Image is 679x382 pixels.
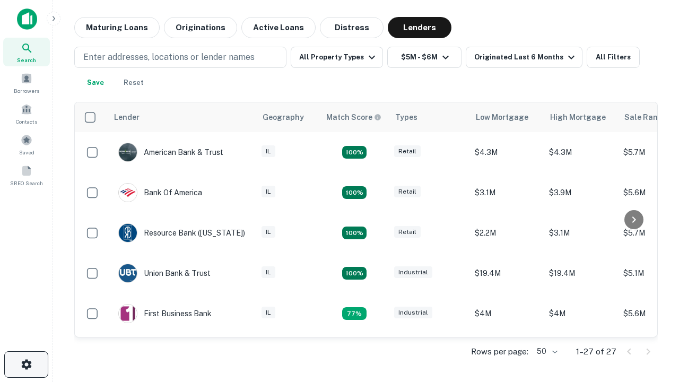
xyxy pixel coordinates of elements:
button: $5M - $6M [387,47,462,68]
div: IL [262,307,275,319]
p: Rows per page: [471,345,528,358]
button: Save your search to get updates of matches that match your search criteria. [79,72,112,93]
div: Types [395,111,417,124]
p: 1–27 of 27 [576,345,616,358]
td: $4.3M [544,132,618,172]
th: Types [389,102,469,132]
img: picture [119,184,137,202]
p: Enter addresses, locations or lender names [83,51,255,64]
td: $2.2M [469,213,544,253]
td: $19.4M [544,253,618,293]
button: All Property Types [291,47,383,68]
img: picture [119,224,137,242]
td: $4.2M [544,334,618,374]
a: Borrowers [3,68,50,97]
div: Industrial [394,307,432,319]
div: 50 [533,344,559,359]
span: Borrowers [14,86,39,95]
a: Contacts [3,99,50,128]
a: Search [3,38,50,66]
div: Resource Bank ([US_STATE]) [118,223,245,242]
div: IL [262,266,275,279]
td: $4M [544,293,618,334]
img: picture [119,143,137,161]
td: $3.9M [469,334,544,374]
td: $19.4M [469,253,544,293]
iframe: Chat Widget [626,263,679,314]
div: IL [262,186,275,198]
div: IL [262,145,275,158]
span: SREO Search [10,179,43,187]
div: Retail [394,186,421,198]
button: Enter addresses, locations or lender names [74,47,286,68]
div: Retail [394,226,421,238]
span: Contacts [16,117,37,126]
h6: Match Score [326,111,379,123]
div: Bank Of America [118,183,202,202]
td: $4M [469,293,544,334]
th: Geography [256,102,320,132]
img: capitalize-icon.png [17,8,37,30]
td: $4.3M [469,132,544,172]
div: Low Mortgage [476,111,528,124]
img: picture [119,305,137,323]
div: American Bank & Trust [118,143,223,162]
th: Lender [108,102,256,132]
div: Matching Properties: 7, hasApolloMatch: undefined [342,146,367,159]
button: Originations [164,17,237,38]
span: Saved [19,148,34,157]
button: Active Loans [241,17,316,38]
div: High Mortgage [550,111,606,124]
td: $3.1M [469,172,544,213]
div: Geography [263,111,304,124]
td: $3.9M [544,172,618,213]
div: First Business Bank [118,304,212,323]
div: Originated Last 6 Months [474,51,578,64]
img: picture [119,264,137,282]
th: Low Mortgage [469,102,544,132]
button: All Filters [587,47,640,68]
div: Retail [394,145,421,158]
div: IL [262,226,275,238]
div: Union Bank & Trust [118,264,211,283]
th: Capitalize uses an advanced AI algorithm to match your search with the best lender. The match sco... [320,102,389,132]
a: Saved [3,130,50,159]
div: Lender [114,111,140,124]
button: Reset [117,72,151,93]
button: Maturing Loans [74,17,160,38]
button: Originated Last 6 Months [466,47,582,68]
div: Industrial [394,266,432,279]
div: Matching Properties: 4, hasApolloMatch: undefined [342,267,367,280]
a: SREO Search [3,161,50,189]
div: Matching Properties: 3, hasApolloMatch: undefined [342,307,367,320]
button: Distress [320,17,384,38]
div: Capitalize uses an advanced AI algorithm to match your search with the best lender. The match sco... [326,111,381,123]
th: High Mortgage [544,102,618,132]
button: Lenders [388,17,451,38]
div: Matching Properties: 4, hasApolloMatch: undefined [342,227,367,239]
div: Matching Properties: 4, hasApolloMatch: undefined [342,186,367,199]
td: $3.1M [544,213,618,253]
span: Search [17,56,36,64]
